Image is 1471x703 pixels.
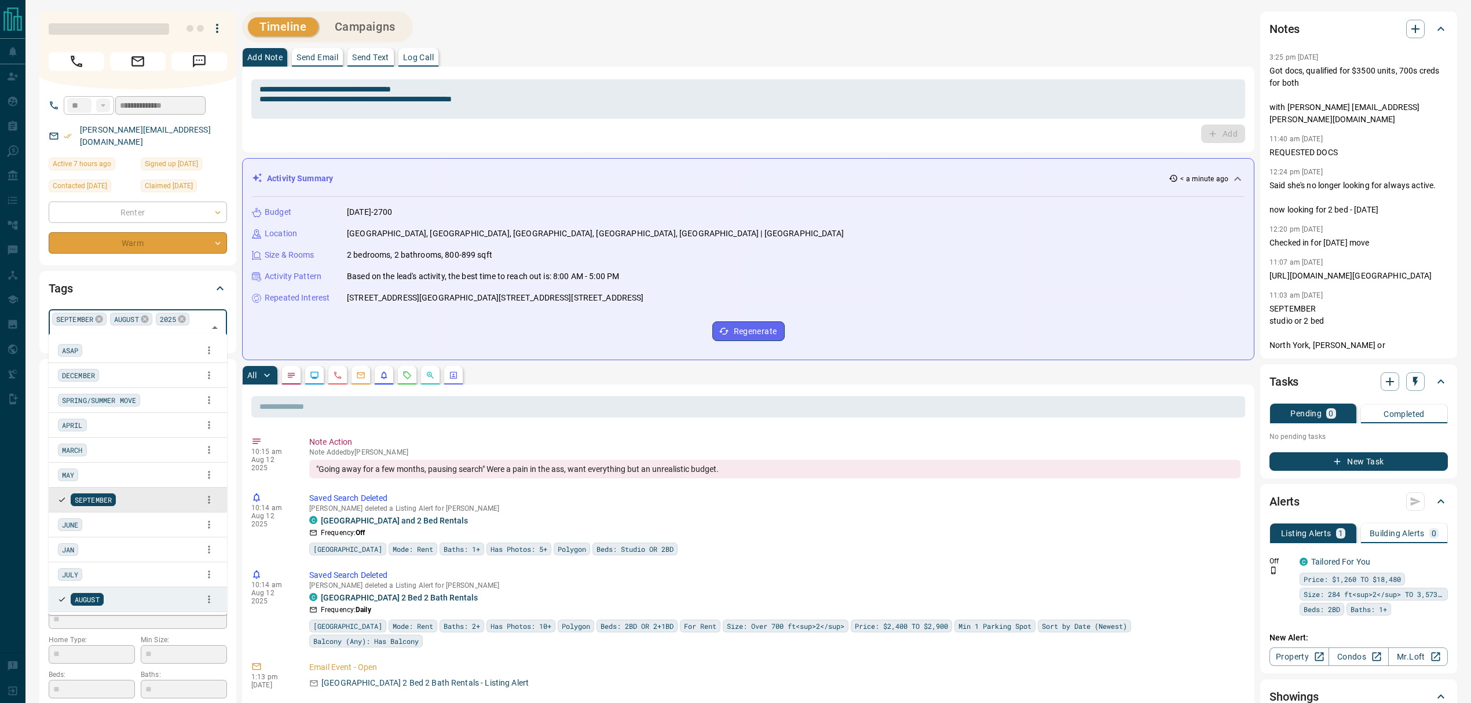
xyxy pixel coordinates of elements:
[141,669,227,680] p: Baths:
[265,249,314,261] p: Size & Rooms
[347,270,619,283] p: Based on the lead's activity, the best time to reach out is: 8:00 AM - 5:00 PM
[347,206,392,218] p: [DATE]-2700
[855,620,948,632] span: Price: $2,400 TO $2,900
[160,313,176,325] span: 2025
[1269,135,1323,143] p: 11:40 am [DATE]
[1351,603,1387,615] span: Baths: 1+
[1269,65,1448,126] p: Got docs, qualified for $3500 units, 700s creds for both with [PERSON_NAME] [EMAIL_ADDRESS][PERSO...
[309,504,1241,512] p: [PERSON_NAME] deleted a Listing Alert for [PERSON_NAME]
[309,569,1241,581] p: Saved Search Deleted
[1269,428,1448,445] p: No pending tasks
[1329,647,1388,666] a: Condos
[110,313,152,325] div: AUGUST
[265,270,321,283] p: Activity Pattern
[141,180,227,196] div: Fri Apr 11 2025
[309,436,1241,448] p: Note Action
[287,371,296,380] svg: Notes
[53,180,107,192] span: Contacted [DATE]
[49,180,135,196] div: Fri Jul 25 2025
[347,292,644,304] p: [STREET_ADDRESS][GEOGRAPHIC_DATA][STREET_ADDRESS][STREET_ADDRESS]
[62,369,95,381] span: DECEMBER
[1269,632,1448,644] p: New Alert:
[251,448,292,456] p: 10:15 am
[1269,147,1448,159] p: REQUESTED DOCS
[62,345,78,356] span: ASAP
[251,456,292,472] p: Aug 12 2025
[727,620,844,632] span: Size: Over 700 ft<sup>2</sup>
[1269,258,1323,266] p: 11:07 am [DATE]
[1269,270,1448,282] p: [URL][DOMAIN_NAME][GEOGRAPHIC_DATA]
[62,569,78,580] span: JULY
[310,371,319,380] svg: Lead Browsing Activity
[321,677,529,689] p: [GEOGRAPHIC_DATA] 2 Bed 2 Bath Rentals - Listing Alert
[426,371,435,380] svg: Opportunities
[1269,303,1448,510] p: SEPTEMBER studio or 2 bed North York, [PERSON_NAME] or [PERSON_NAME] preferred "I am looking for ...
[1269,20,1300,38] h2: Notes
[309,516,317,524] div: condos.ca
[1304,588,1444,600] span: Size: 284 ft<sup>2</sup> TO 3,573 ft<sup>2</sup>
[684,620,716,632] span: For Rent
[309,581,1241,590] p: [PERSON_NAME] deleted a Listing Alert for [PERSON_NAME]
[356,529,365,537] strong: Off
[251,504,292,512] p: 10:14 am
[1269,291,1323,299] p: 11:03 am [DATE]
[56,313,93,325] span: SEPTEMBER
[1329,409,1333,418] p: 0
[49,232,227,254] div: Warm
[1338,529,1343,537] p: 1
[297,53,338,61] p: Send Email
[1180,174,1228,184] p: < a minute ago
[562,620,590,632] span: Polygon
[356,371,365,380] svg: Emails
[251,589,292,605] p: Aug 12 2025
[321,516,468,525] a: [GEOGRAPHIC_DATA] and 2 Bed Rentals
[1304,603,1340,615] span: Beds: 2BD
[75,594,100,605] span: AUGUST
[1269,647,1329,666] a: Property
[313,620,382,632] span: [GEOGRAPHIC_DATA]
[1269,237,1448,249] p: Checked in for [DATE] move
[402,371,412,380] svg: Requests
[309,492,1241,504] p: Saved Search Deleted
[1269,452,1448,471] button: New Task
[156,313,189,325] div: 2025
[1269,368,1448,396] div: Tasks
[251,681,292,689] p: [DATE]
[333,371,342,380] svg: Calls
[110,52,166,71] span: Email
[491,620,551,632] span: Has Photos: 10+
[251,581,292,589] p: 10:14 am
[321,605,371,615] p: Frequency:
[321,593,478,602] a: [GEOGRAPHIC_DATA] 2 Bed 2 Bath Rentals
[80,125,211,147] a: [PERSON_NAME][EMAIL_ADDRESS][DOMAIN_NAME]
[49,158,135,174] div: Tue Aug 12 2025
[309,460,1241,478] div: "Going away for a few months, pausing search" Were a pain in the ass, want everything but an unre...
[62,419,83,431] span: APRIL
[171,52,227,71] span: Message
[1384,410,1425,418] p: Completed
[114,313,139,325] span: AUGUST
[313,543,382,555] span: [GEOGRAPHIC_DATA]
[49,274,227,302] div: Tags
[491,543,547,555] span: Has Photos: 5+
[403,53,434,61] p: Log Call
[393,543,433,555] span: Mode: Rent
[449,371,458,380] svg: Agent Actions
[1311,557,1370,566] a: Tailored For You
[62,444,83,456] span: MARCH
[309,593,317,601] div: condos.ca
[1269,225,1323,233] p: 12:20 pm [DATE]
[1269,488,1448,515] div: Alerts
[558,543,586,555] span: Polygon
[141,635,227,645] p: Min Size:
[323,17,407,36] button: Campaigns
[247,53,283,61] p: Add Note
[62,519,78,530] span: JUNE
[49,279,72,298] h2: Tags
[259,85,1237,114] textarea: To enrich screen reader interactions, please activate Accessibility in Grammarly extension settings
[62,394,136,406] span: SPRING/SUMMER MOVE
[265,292,330,304] p: Repeated Interest
[49,635,135,645] p: Home Type:
[52,313,107,325] div: SEPTEMBER
[49,669,135,680] p: Beds:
